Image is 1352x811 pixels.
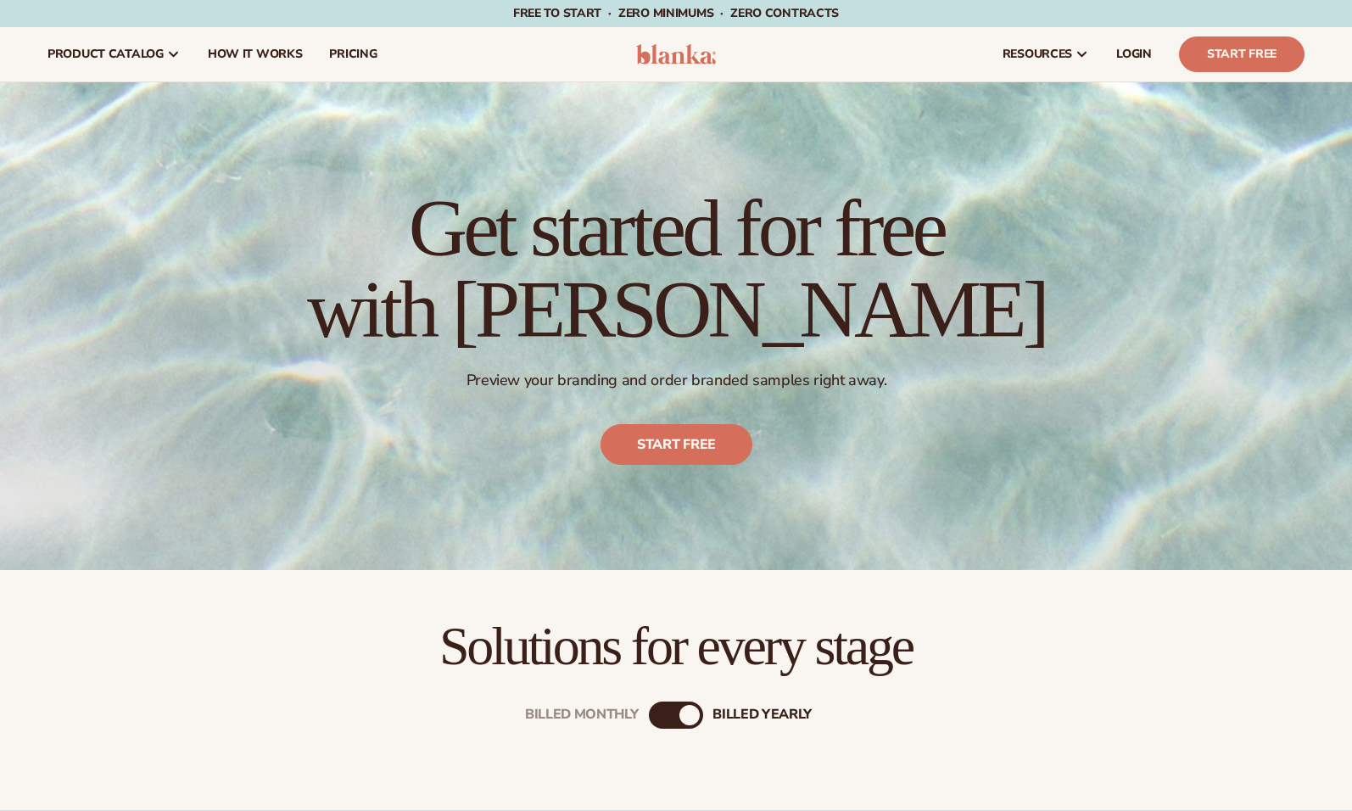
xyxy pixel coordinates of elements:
span: Free to start · ZERO minimums · ZERO contracts [513,5,839,21]
span: How It Works [208,48,303,61]
a: pricing [316,27,390,81]
h1: Get started for free with [PERSON_NAME] [307,187,1046,350]
a: Start free [601,424,752,465]
span: LOGIN [1116,48,1152,61]
a: Start Free [1179,36,1305,72]
span: pricing [329,48,377,61]
a: LOGIN [1103,27,1165,81]
a: How It Works [194,27,316,81]
div: billed Yearly [712,707,812,723]
span: resources [1003,48,1072,61]
h2: Solutions for every stage [47,618,1305,674]
span: product catalog [47,48,164,61]
a: product catalog [34,27,194,81]
a: resources [989,27,1103,81]
div: Billed Monthly [525,707,639,723]
p: Preview your branding and order branded samples right away. [307,371,1046,390]
img: logo [636,44,717,64]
